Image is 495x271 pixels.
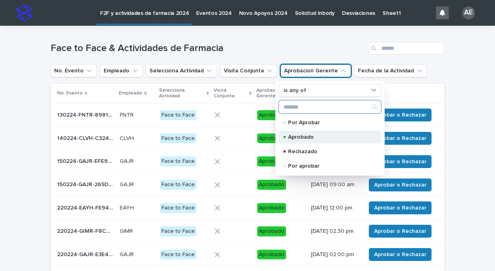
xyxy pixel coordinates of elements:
div: Face to Face [160,226,196,236]
input: Search [279,101,381,113]
span: Aprobar o Rechazar [374,181,426,189]
div: Aprobado [257,133,286,144]
p: Por Aprobar [288,120,368,125]
button: Aprobar o Rechazar [369,179,432,191]
button: Aprobar o Rechazar [369,201,432,214]
p: GAJR [120,250,135,258]
p: is any of [284,87,306,94]
input: Search [368,42,444,55]
p: Visita Conjunta [214,86,247,101]
p: 130224-FNTR-8981C5 [57,110,115,119]
p: [DATE] 02:30 pm [311,228,359,235]
p: Por aprobar [288,163,368,169]
p: 150224-GAJR-265DC2 [57,180,115,188]
p: FNTR [120,110,135,119]
div: Face to Face [160,203,196,213]
div: Aprobado [257,250,286,260]
p: [DATE] 09:00 am [311,181,359,188]
span: Aprobar o Rechazar [374,158,426,166]
tr: 150224-GAJR-265DC2150224-GAJR-265DC2 GAJRGAJR Face to FaceAprobado[DATE] 09:00 amAprobar o Rechazar [51,173,444,197]
p: 150224-GAJR-EFE990 [57,156,115,165]
span: Aprobar o Rechazar [374,250,426,259]
span: Aprobar o Rechazar [374,204,426,212]
h1: Face to Face & Actividades de Farmacia [51,43,365,54]
span: Aprobar o Rechazar [374,111,426,119]
p: [DATE] 12:00 pm [311,205,359,211]
p: 220224-GIMR-F8CB83 [57,226,115,235]
p: 220224-GAJR-E3E4D4 [57,250,115,258]
tr: 220224-GIMR-F8CB83220224-GIMR-F8CB83 GIMRGIMR Face to FaceAprobado[DATE] 02:30 pmAprobar o Rechazar [51,220,444,243]
div: Search [278,100,381,114]
div: Face to Face [160,133,196,144]
button: Visita Conjunta [220,64,277,77]
p: EAYH [120,203,135,211]
p: Aprobado [288,134,368,140]
button: Aprobacion Gerente [280,64,351,77]
div: Aprobado [257,226,286,236]
tr: 130224-FNTR-8981C5130224-FNTR-8981C5 FNTRFNTR Face to FaceAprobado[DATE] 03:00 pmAprobar o Rechazar [51,103,444,127]
p: [DATE] 02:00 pm [311,251,359,258]
span: Aprobar o Rechazar [374,227,426,235]
p: No. Evento [57,89,83,98]
button: Empleado [100,64,143,77]
tr: 220224-EAYH-FE9491220224-EAYH-FE9491 EAYHEAYH Face to FaceAprobado[DATE] 12:00 pmAprobar o Rechazar [51,196,444,220]
button: Aprobar o Rechazar [369,248,432,261]
div: AE [462,6,475,19]
button: Aprobar o Rechazar [369,109,432,121]
tr: 150224-GAJR-EFE990150224-GAJR-EFE990 GAJRGAJR Face to FaceAprobado[DATE] 09:00 amAprobar o Rechazar [51,150,444,173]
p: GAJR [120,180,135,188]
button: Aprobar o Rechazar [369,132,432,145]
button: No. Evento [51,64,97,77]
p: GIMR [120,226,135,235]
img: stacker-logo-s-only.png [16,5,32,21]
div: Aprobado [257,180,286,190]
button: Aprobar o Rechazar [369,155,432,168]
div: Aprobado [257,110,286,120]
button: Selecciona Actividad [146,64,217,77]
div: Aprobado [257,203,286,213]
p: Selecciona Actividad [159,86,204,101]
div: Face to Face [160,156,196,166]
div: Face to Face [160,250,196,260]
p: CLVH [120,133,135,142]
p: 140224-CLVH-C324E1 [57,133,115,142]
div: Aprobado [257,156,286,166]
button: Fecha de la Actividad [354,64,427,77]
tr: 140224-CLVH-C324E1140224-CLVH-C324E1 CLVHCLVH Face to FaceAprobado[DATE] 01:00 pmAprobar o Rechazar [51,127,444,150]
div: Face to Face [160,180,196,190]
p: 220224-EAYH-FE9491 [57,203,115,211]
p: Aprobacion Gerente [256,86,301,101]
p: Rechazado [288,149,368,154]
p: GAJR [120,156,135,165]
tr: 220224-GAJR-E3E4D4220224-GAJR-E3E4D4 GAJRGAJR Face to FaceAprobado[DATE] 02:00 pmAprobar o Rechazar [51,243,444,266]
button: Aprobar o Rechazar [369,225,432,238]
span: Aprobar o Rechazar [374,134,426,142]
p: Empleado [119,89,142,98]
div: Face to Face [160,110,196,120]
